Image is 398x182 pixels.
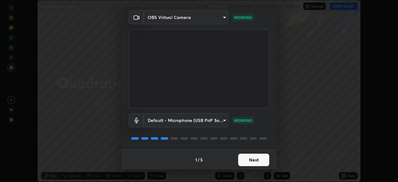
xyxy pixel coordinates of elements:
p: WORKING [234,15,252,20]
p: WORKING [234,118,252,123]
div: OBS Virtual Camera [144,10,228,24]
button: Next [238,154,269,166]
h4: 1 [195,156,197,163]
h4: 5 [200,156,203,163]
div: OBS Virtual Camera [144,113,228,127]
h4: / [198,156,200,163]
